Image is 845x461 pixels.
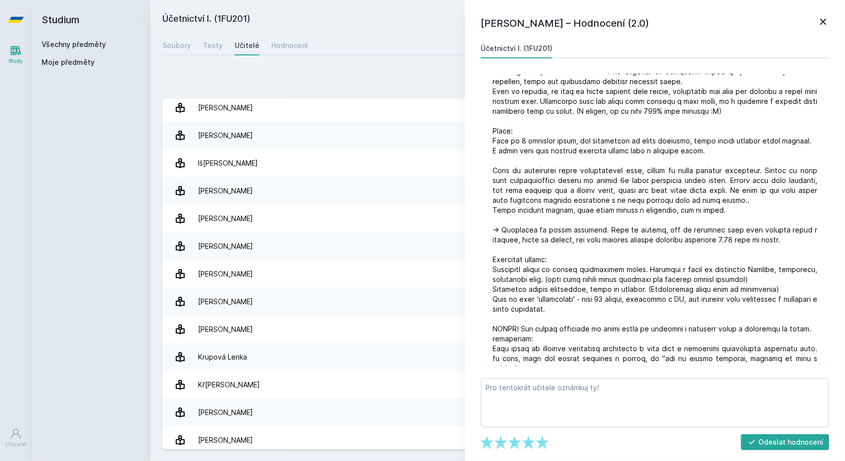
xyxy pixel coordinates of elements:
button: Odeslat hodnocení [741,434,830,450]
a: Study [2,40,30,70]
div: Učitelé [235,41,259,50]
a: Soubory [162,36,191,55]
div: Uživatel [5,441,26,448]
h2: Účetnictví I. (1FU201) [162,12,722,28]
a: Krupová Lenka 20 hodnocení 4.5 [162,343,833,371]
div: [PERSON_NAME] [198,430,253,450]
div: Soubory [162,41,191,50]
div: Kř[PERSON_NAME] [198,375,260,395]
span: Moje předměty [42,57,95,67]
div: Hodnocení [271,41,308,50]
a: [PERSON_NAME] 60 hodnocení 2.0 [162,205,833,232]
a: [PERSON_NAME] 2 hodnocení 3.5 [162,288,833,316]
div: Testy [203,41,223,50]
a: [PERSON_NAME] 2 hodnocení 4.5 [162,316,833,343]
div: [PERSON_NAME] [198,403,253,422]
a: Uživatel [2,423,30,453]
div: [PERSON_NAME] [198,98,253,118]
a: [PERSON_NAME] 2 hodnocení 1.0 [162,122,833,149]
div: [PERSON_NAME] [198,320,253,339]
a: [PERSON_NAME] 13 hodnocení 3.2 [162,177,833,205]
div: Iš[PERSON_NAME] [198,153,258,173]
div: [PERSON_NAME] [198,126,253,145]
a: Všechny předměty [42,40,106,48]
a: [PERSON_NAME] 8 hodnocení 4.4 [162,260,833,288]
a: [PERSON_NAME] 4 hodnocení 4.3 [162,232,833,260]
a: Iš[PERSON_NAME] 3 hodnocení 1.7 [162,149,833,177]
div: [PERSON_NAME] [198,264,253,284]
a: [PERSON_NAME] 2 hodnocení 5.0 [162,94,833,122]
div: [PERSON_NAME] [198,209,253,229]
div: [PERSON_NAME] [198,292,253,312]
a: Kř[PERSON_NAME] 8 hodnocení 4.6 [162,371,833,399]
div: Krupová Lenka [198,347,247,367]
div: [PERSON_NAME] [198,236,253,256]
div: Study [9,57,23,65]
a: Hodnocení [271,36,308,55]
a: Učitelé [235,36,259,55]
a: [PERSON_NAME] 4 hodnocení 4.0 [162,399,833,426]
div: [PERSON_NAME] [198,181,253,201]
a: [PERSON_NAME] 4 hodnocení 4.3 [162,426,833,454]
a: Testy [203,36,223,55]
